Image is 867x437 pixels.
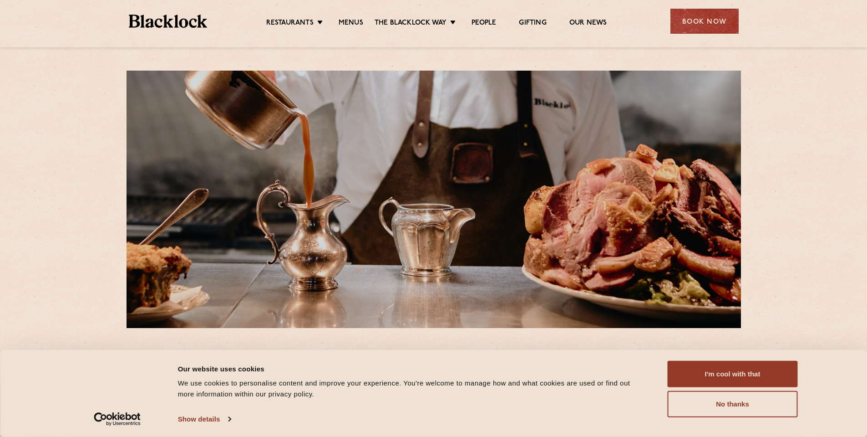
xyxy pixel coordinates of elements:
[178,363,647,374] div: Our website uses cookies
[129,15,208,28] img: BL_Textured_Logo-footer-cropped.svg
[519,19,546,29] a: Gifting
[375,19,446,29] a: The Blacklock Way
[266,19,314,29] a: Restaurants
[339,19,363,29] a: Menus
[670,9,739,34] div: Book Now
[178,378,647,400] div: We use cookies to personalise content and improve your experience. You're welcome to manage how a...
[668,391,798,417] button: No thanks
[472,19,496,29] a: People
[77,412,157,426] a: Usercentrics Cookiebot - opens in a new window
[569,19,607,29] a: Our News
[668,361,798,387] button: I'm cool with that
[178,412,231,426] a: Show details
